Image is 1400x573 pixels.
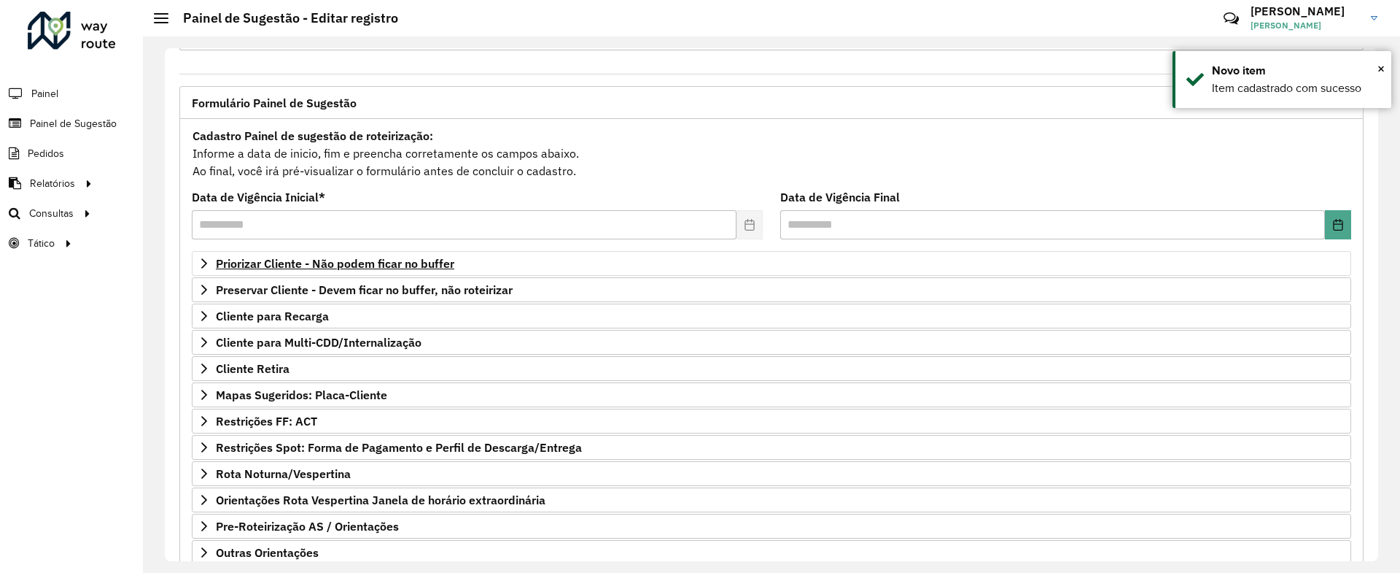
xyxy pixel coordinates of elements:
span: Preservar Cliente - Devem ficar no buffer, não roteirizar [216,284,513,296]
span: Cliente para Recarga [216,310,329,322]
span: Formulário Painel de Sugestão [192,97,357,109]
a: Restrições FF: ACT [192,409,1351,434]
a: Pre-Roteirização AS / Orientações [192,514,1351,539]
a: Preservar Cliente - Devem ficar no buffer, não roteirizar [192,277,1351,302]
a: Orientações Rota Vespertina Janela de horário extraordinária [192,488,1351,512]
span: Pedidos [28,146,64,161]
h3: [PERSON_NAME] [1251,4,1360,18]
span: Restrições Spot: Forma de Pagamento e Perfil de Descarga/Entrega [216,442,582,453]
label: Data de Vigência Final [780,188,900,206]
span: Painel de Sugestão [30,116,117,131]
span: Priorizar Cliente - Não podem ficar no buffer [216,258,454,269]
a: Restrições Spot: Forma de Pagamento e Perfil de Descarga/Entrega [192,435,1351,460]
span: Orientações Rota Vespertina Janela de horário extraordinária [216,494,545,506]
label: Data de Vigência Inicial [192,188,325,206]
strong: Cadastro Painel de sugestão de roteirização: [192,128,433,143]
span: Cliente para Multi-CDD/Internalização [216,337,421,348]
a: Mapas Sugeridos: Placa-Cliente [192,382,1351,407]
button: Close [1377,58,1385,80]
a: Cliente Retira [192,356,1351,381]
button: Choose Date [1325,210,1351,239]
span: Restrições FF: ACT [216,415,317,427]
div: Item cadastrado com sucesso [1212,80,1380,97]
a: Outras Orientações [192,540,1351,565]
span: [PERSON_NAME] [1251,19,1360,32]
span: Relatórios [30,176,75,191]
span: Tático [28,236,55,251]
span: × [1377,61,1385,77]
span: Mapas Sugeridos: Placa-Cliente [216,389,387,401]
span: Pre-Roteirização AS / Orientações [216,520,399,532]
span: Rota Noturna/Vespertina [216,468,351,480]
span: Outras Orientações [216,547,319,558]
span: Cliente Retira [216,363,289,374]
div: Informe a data de inicio, fim e preencha corretamente os campos abaixo. Ao final, você irá pré-vi... [192,126,1351,180]
a: Cliente para Multi-CDD/Internalização [192,330,1351,355]
a: Contato Rápido [1216,3,1247,34]
span: Consultas [29,206,74,221]
a: Rota Noturna/Vespertina [192,461,1351,486]
a: Cliente para Recarga [192,304,1351,328]
a: Priorizar Cliente - Não podem ficar no buffer [192,251,1351,276]
div: Novo item [1212,62,1380,80]
span: Painel [31,86,58,101]
h2: Painel de Sugestão - Editar registro [168,10,398,26]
